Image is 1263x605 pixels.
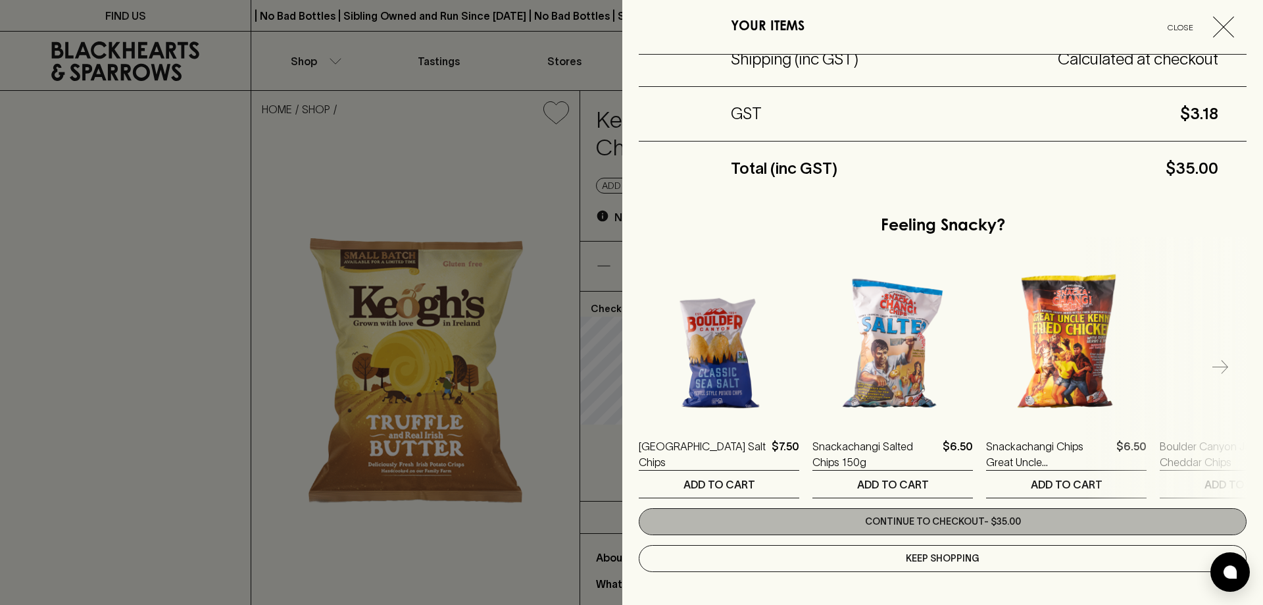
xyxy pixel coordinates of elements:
p: $6.50 [1116,438,1147,470]
a: Snackachangi Chips Great Uncle [PERSON_NAME] Chicken 150g [986,438,1111,470]
img: Snackachangi Chips Great Uncle Kenny Fried Chicken 150g [986,265,1147,426]
button: ADD TO CART [986,471,1147,498]
button: ADD TO CART [812,471,973,498]
button: Close [1153,16,1245,38]
img: Boulder Canyon Sea Salt Chips [639,265,799,426]
p: $7.50 [772,438,799,470]
img: Snackachangi Salted Chips 150g [812,265,973,426]
h5: $35.00 [837,158,1218,179]
button: Keep Shopping [639,545,1247,572]
h5: Calculated at checkout [858,49,1218,70]
img: Boulder Canyon Jalapeno Cheddar Chips [1240,346,1241,346]
p: $6.50 [943,438,973,470]
p: ADD TO CART [683,477,755,492]
a: Snackachangi Salted Chips 150g [812,438,937,470]
a: Continue to checkout- $35.00 [639,508,1247,535]
h5: Feeling Snacky? [881,216,1005,237]
a: [GEOGRAPHIC_DATA] Salt Chips [639,438,766,470]
img: bubble-icon [1224,566,1237,579]
h5: GST [731,103,762,124]
p: ADD TO CART [857,477,929,492]
button: ADD TO CART [639,471,799,498]
h5: $3.18 [762,103,1218,124]
p: ADD TO CART [1031,477,1102,492]
h5: Shipping (inc GST) [731,49,858,70]
span: Close [1153,20,1208,34]
h5: Total (inc GST) [731,158,837,179]
h6: YOUR ITEMS [731,16,805,38]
